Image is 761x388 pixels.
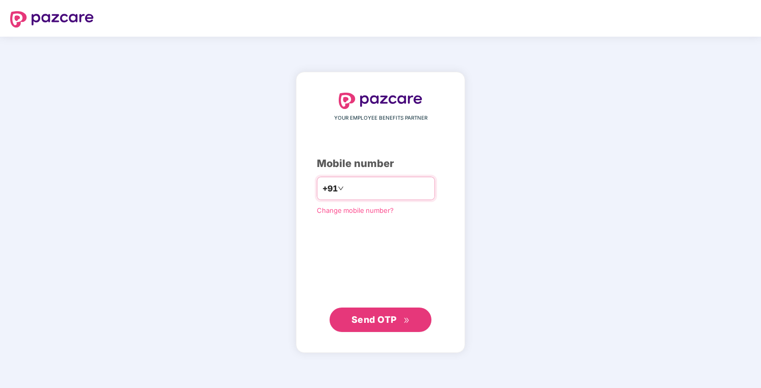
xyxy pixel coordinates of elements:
[10,11,94,27] img: logo
[338,185,344,191] span: down
[334,114,427,122] span: YOUR EMPLOYEE BENEFITS PARTNER
[403,317,410,324] span: double-right
[317,156,444,172] div: Mobile number
[322,182,338,195] span: +91
[339,93,422,109] img: logo
[317,206,394,214] a: Change mobile number?
[330,308,431,332] button: Send OTPdouble-right
[351,314,397,325] span: Send OTP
